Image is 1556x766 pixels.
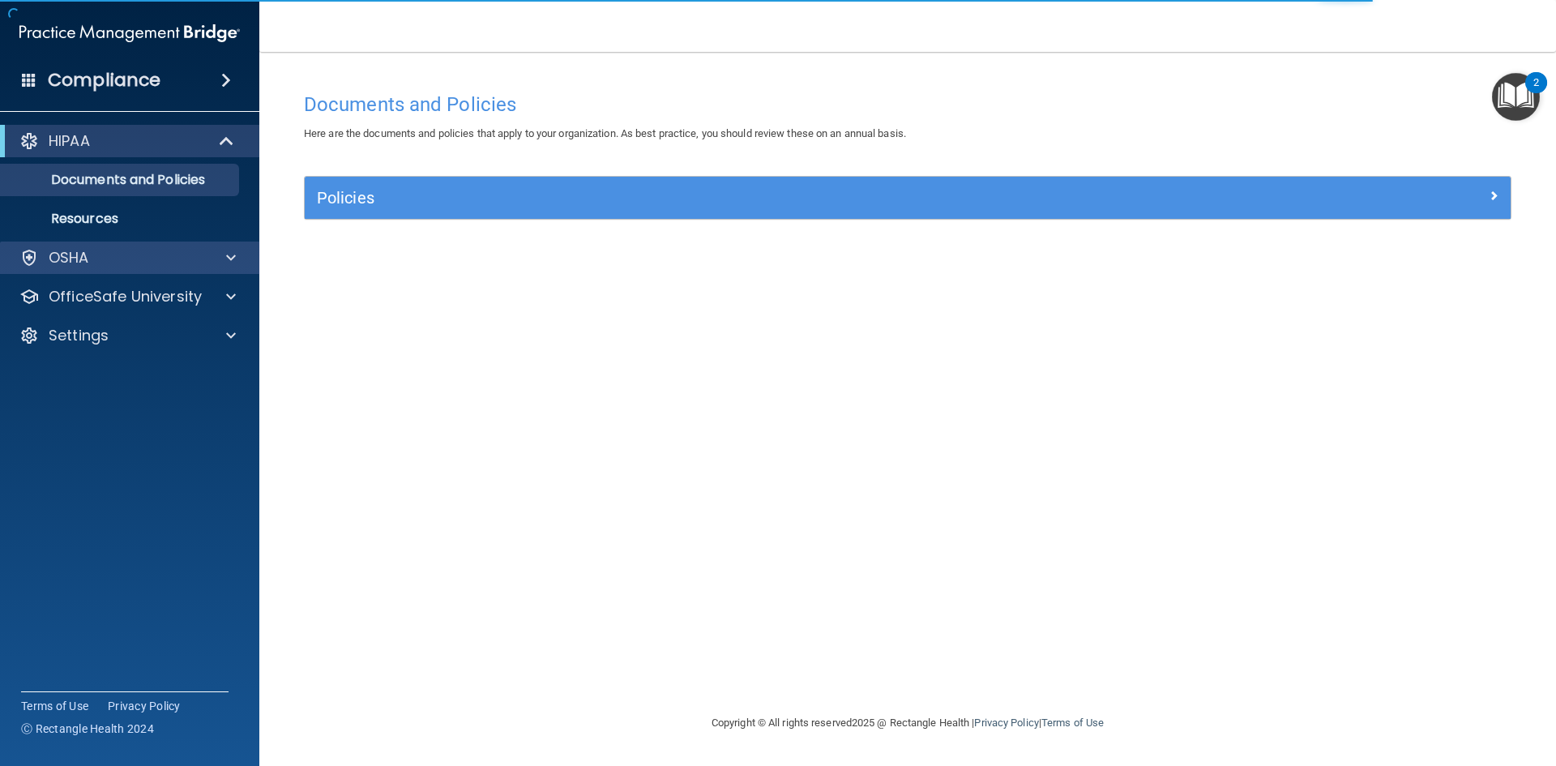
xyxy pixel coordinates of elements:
[108,698,181,714] a: Privacy Policy
[49,131,90,151] p: HIPAA
[304,94,1511,115] h4: Documents and Policies
[1492,73,1540,121] button: Open Resource Center, 2 new notifications
[612,697,1203,749] div: Copyright © All rights reserved 2025 @ Rectangle Health | |
[11,172,232,188] p: Documents and Policies
[1041,717,1104,729] a: Terms of Use
[19,287,236,306] a: OfficeSafe University
[19,326,236,345] a: Settings
[49,326,109,345] p: Settings
[317,185,1498,211] a: Policies
[1533,83,1539,104] div: 2
[19,17,240,49] img: PMB logo
[49,287,202,306] p: OfficeSafe University
[19,248,236,267] a: OSHA
[974,717,1038,729] a: Privacy Policy
[49,248,89,267] p: OSHA
[304,127,906,139] span: Here are the documents and policies that apply to your organization. As best practice, you should...
[21,721,154,737] span: Ⓒ Rectangle Health 2024
[19,131,235,151] a: HIPAA
[317,189,1197,207] h5: Policies
[11,211,232,227] p: Resources
[48,69,160,92] h4: Compliance
[21,698,88,714] a: Terms of Use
